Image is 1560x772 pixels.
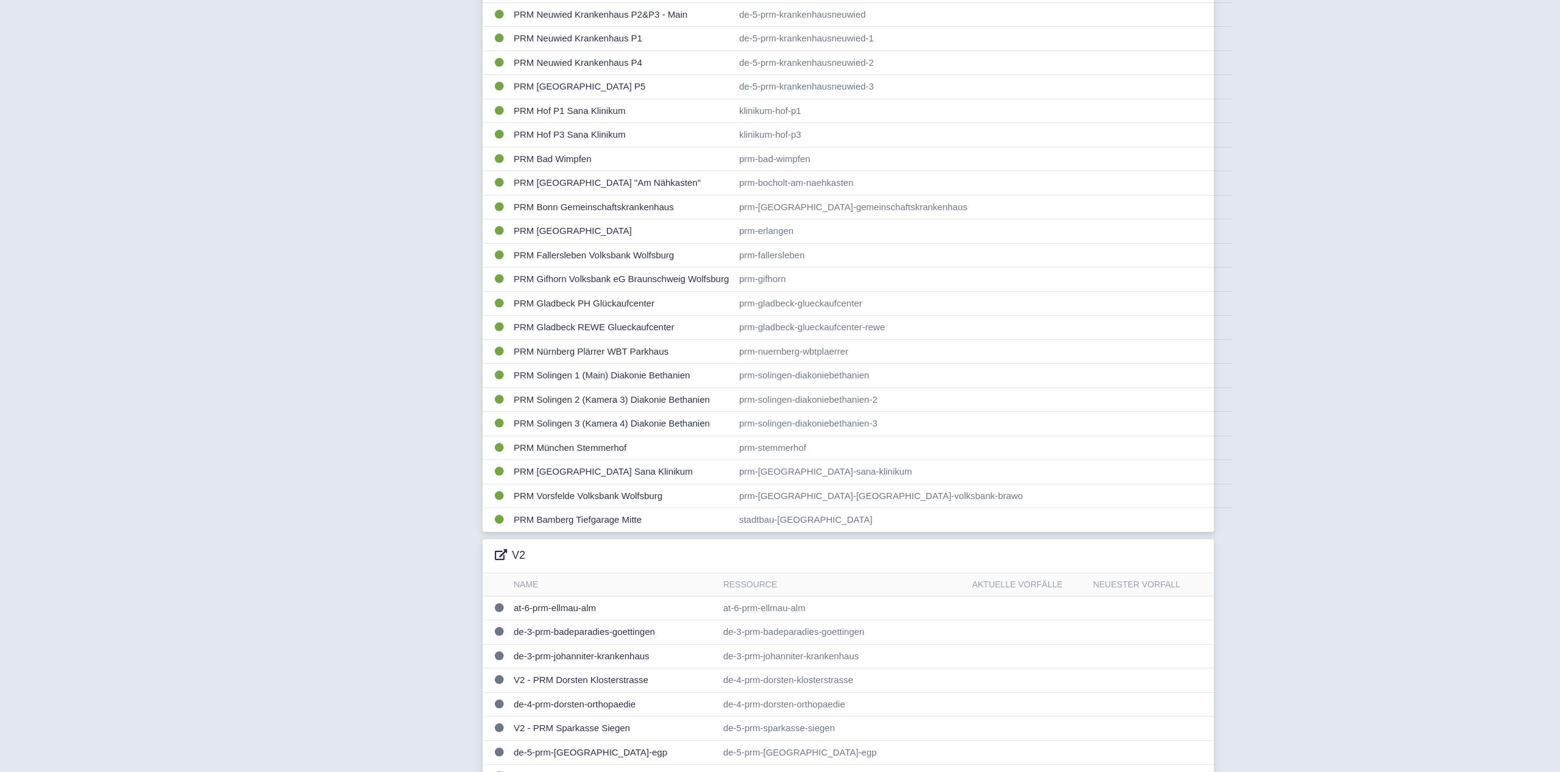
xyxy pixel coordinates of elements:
td: PRM Gladbeck REWE Glueckaufcenter [509,316,734,340]
td: PRM [GEOGRAPHIC_DATA] Sana Klinikum [509,460,734,484]
td: PRM Neuwied Krankenhaus P4 [509,51,734,75]
td: stadtbau-[GEOGRAPHIC_DATA] [734,508,1028,532]
td: PRM Hof P3 Sana Klinikum [509,123,734,147]
td: prm-solingen-diakoniebethanien [734,364,1028,388]
td: de-4-prm-dorsten-klosterstrasse [718,668,968,693]
td: PRM Hof P1 Sana Klinikum [509,99,734,123]
td: PRM [GEOGRAPHIC_DATA] "Am Nähkasten" [509,171,734,196]
td: de-5-prm-[GEOGRAPHIC_DATA]-egp [509,740,718,765]
td: de-5-prm-krankenhausneuwied [734,2,1028,27]
td: PRM Solingen 3 (Kamera 4) Diakonie Bethanien [509,412,734,436]
td: prm-[GEOGRAPHIC_DATA]-[GEOGRAPHIC_DATA]-volksbank-brawo [734,484,1028,508]
td: prm-stemmerhof [734,436,1028,460]
td: PRM Solingen 2 (Kamera 3) Diakonie Bethanien [509,388,734,412]
td: at-6-prm-ellmau-alm [718,596,968,620]
td: PRM Neuwied Krankenhaus P1 [509,27,734,51]
td: de-5-prm-sparkasse-siegen [718,717,968,741]
td: de-3-prm-johanniter-krankenhaus [718,644,968,668]
td: prm-erlangen [734,219,1028,244]
td: PRM Vorsfelde Volksbank Wolfsburg [509,484,734,508]
td: V2 - PRM Sparkasse Siegen [509,717,718,741]
td: klinikum-hof-p1 [734,99,1028,123]
td: PRM Bad Wimpfen [509,147,734,171]
td: de-4-prm-dorsten-orthopaedie [509,692,718,717]
td: de-5-prm-krankenhausneuwied-1 [734,27,1028,51]
td: prm-[GEOGRAPHIC_DATA]-sana-klinikum [734,460,1028,484]
td: prm-gifhorn [734,267,1028,292]
td: PRM Nürnberg Plärrer WBT Parkhaus [509,339,734,364]
td: prm-solingen-diakoniebethanien-3 [734,412,1028,436]
td: prm-solingen-diakoniebethanien-2 [734,388,1028,412]
td: PRM [GEOGRAPHIC_DATA] [509,219,734,244]
td: de-3-prm-badeparadies-goettingen [509,620,718,645]
td: prm-gladbeck-glueckaufcenter [734,291,1028,316]
td: prm-bad-wimpfen [734,147,1028,171]
td: PRM Bamberg Tiefgarage Mitte [509,508,734,532]
td: PRM Neuwied Krankenhaus P2&P3 - Main [509,2,734,27]
td: de-5-prm-krankenhausneuwied-3 [734,75,1028,99]
td: prm-gladbeck-glueckaufcenter-rewe [734,316,1028,340]
td: PRM [GEOGRAPHIC_DATA] P5 [509,75,734,99]
td: PRM Gladbeck PH Glückaufcenter [509,291,734,316]
td: PRM Solingen 1 (Main) Diakonie Bethanien [509,364,734,388]
td: V2 - PRM Dorsten Klosterstrasse [509,668,718,693]
td: at-6-prm-ellmau-alm [509,596,718,620]
th: Ressource [718,573,968,597]
td: PRM Bonn Gemeinschaftskrankenhaus [509,195,734,219]
td: prm-nuernberg-wbtplaerrer [734,339,1028,364]
td: prm-fallersleben [734,243,1028,267]
td: PRM Fallersleben Volksbank Wolfsburg [509,243,734,267]
th: Neuester Vorfall [1088,573,1214,597]
td: PRM Gifhorn Volksbank eG Braunschweig Wolfsburg [509,267,734,292]
td: klinikum-hof-p3 [734,123,1028,147]
td: prm-[GEOGRAPHIC_DATA]-gemeinschaftskrankenhaus [734,195,1028,219]
h3: V2 [495,549,525,562]
td: de-3-prm-johanniter-krankenhaus [509,644,718,668]
th: Name [509,573,718,597]
td: de-5-prm-[GEOGRAPHIC_DATA]-egp [718,740,968,765]
td: PRM München Stemmerhof [509,436,734,460]
td: de-4-prm-dorsten-orthopaedie [718,692,968,717]
td: prm-bocholt-am-naehkasten [734,171,1028,196]
td: de-5-prm-krankenhausneuwied-2 [734,51,1028,75]
td: de-3-prm-badeparadies-goettingen [718,620,968,645]
th: Aktuelle Vorfälle [967,573,1088,597]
